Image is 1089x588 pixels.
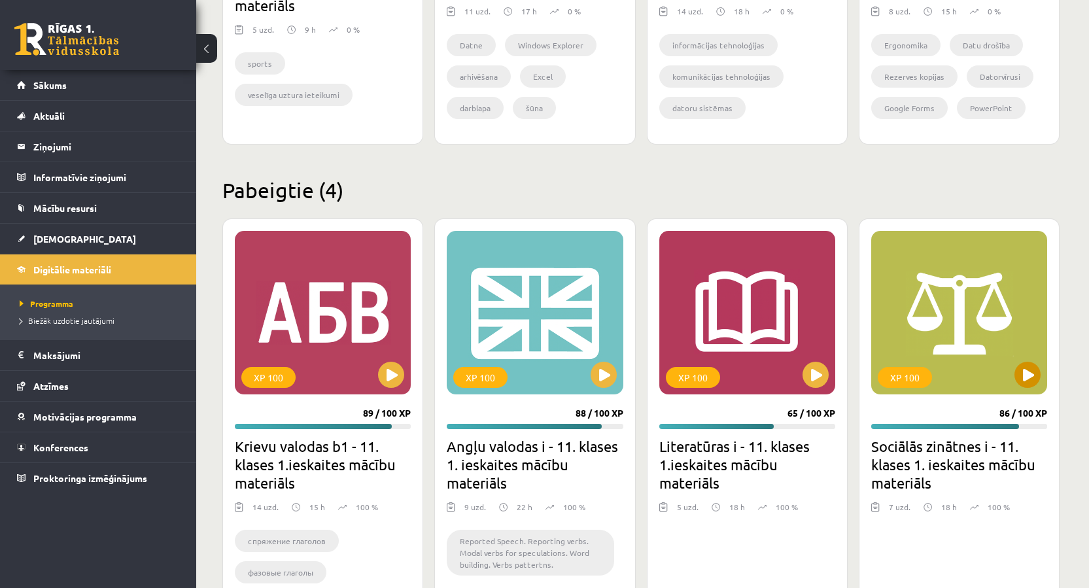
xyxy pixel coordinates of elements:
a: Informatīvie ziņojumi [17,162,180,192]
a: [DEMOGRAPHIC_DATA] [17,224,180,254]
p: 22 h [517,501,532,513]
div: XP 100 [666,367,720,388]
span: Sākums [33,79,67,91]
legend: Maksājumi [33,340,180,370]
a: Biežāk uzdotie jautājumi [20,315,183,326]
h2: Pabeigtie (4) [222,177,1060,203]
div: 11 uzd. [464,5,491,25]
h2: Angļu valodas i - 11. klases 1. ieskaites mācību materiāls [447,437,623,492]
span: Biežāk uzdotie jautājumi [20,315,114,326]
a: Rīgas 1. Tālmācības vidusskola [14,23,119,56]
p: 15 h [309,501,325,513]
legend: Informatīvie ziņojumi [33,162,180,192]
legend: Ziņojumi [33,131,180,162]
span: Digitālie materiāli [33,264,111,275]
li: Ergonomika [871,34,941,56]
span: Atzīmes [33,380,69,392]
span: Konferences [33,441,88,453]
p: 100 % [356,501,378,513]
span: Proktoringa izmēģinājums [33,472,147,484]
div: 5 uzd. [677,501,699,521]
li: Datorvīrusi [967,65,1033,88]
a: Aktuāli [17,101,180,131]
div: 9 uzd. [464,501,486,521]
p: 18 h [729,501,745,513]
a: Maksājumi [17,340,180,370]
div: XP 100 [241,367,296,388]
a: Ziņojumi [17,131,180,162]
p: 17 h [521,5,537,17]
li: šūna [513,97,556,119]
p: 0 % [988,5,1001,17]
li: Excel [520,65,566,88]
p: 9 h [305,24,316,35]
div: XP 100 [878,367,932,388]
div: 14 uzd. [252,501,279,521]
li: darblapa [447,97,504,119]
a: Konferences [17,432,180,462]
li: cпряжение глаголов [235,530,339,552]
li: komunikācijas tehnoloģijas [659,65,784,88]
p: 100 % [563,501,585,513]
p: 100 % [776,501,798,513]
a: Programma [20,298,183,309]
div: 14 uzd. [677,5,703,25]
p: 0 % [347,24,360,35]
span: Motivācijas programma [33,411,137,423]
div: 7 uzd. [889,501,910,521]
li: datoru sistēmas [659,97,746,119]
h2: Krievu valodas b1 - 11. klases 1.ieskaites mācību materiāls [235,437,411,492]
li: Rezerves kopijas [871,65,958,88]
p: 100 % [988,501,1010,513]
li: Reported Speech. Reporting verbs. Modal verbs for speculations. Word building. Verbs pattertns. [447,530,614,576]
h2: Literatūras i - 11. klases 1.ieskaites mācību materiāls [659,437,835,492]
p: 18 h [941,501,957,513]
li: Datu drošība [950,34,1023,56]
span: Programma [20,298,73,309]
li: Windows Explorer [505,34,596,56]
div: 8 uzd. [889,5,910,25]
p: 0 % [780,5,793,17]
li: Datne [447,34,496,56]
li: фазовые глаголы [235,561,326,583]
a: Proktoringa izmēģinājums [17,463,180,493]
h2: Sociālās zinātnes i - 11. klases 1. ieskaites mācību materiāls [871,437,1047,492]
span: Mācību resursi [33,202,97,214]
a: Digitālie materiāli [17,254,180,285]
span: [DEMOGRAPHIC_DATA] [33,233,136,245]
li: Google Forms [871,97,948,119]
div: 5 uzd. [252,24,274,43]
a: Sākums [17,70,180,100]
a: Mācību resursi [17,193,180,223]
p: 15 h [941,5,957,17]
li: sports [235,52,285,75]
li: arhivēšana [447,65,511,88]
span: Aktuāli [33,110,65,122]
a: Motivācijas programma [17,402,180,432]
p: 18 h [734,5,750,17]
li: veselīga uztura ieteikumi [235,84,353,106]
li: informācijas tehnoloģijas [659,34,778,56]
a: Atzīmes [17,371,180,401]
li: PowerPoint [957,97,1026,119]
p: 0 % [568,5,581,17]
div: XP 100 [453,367,508,388]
